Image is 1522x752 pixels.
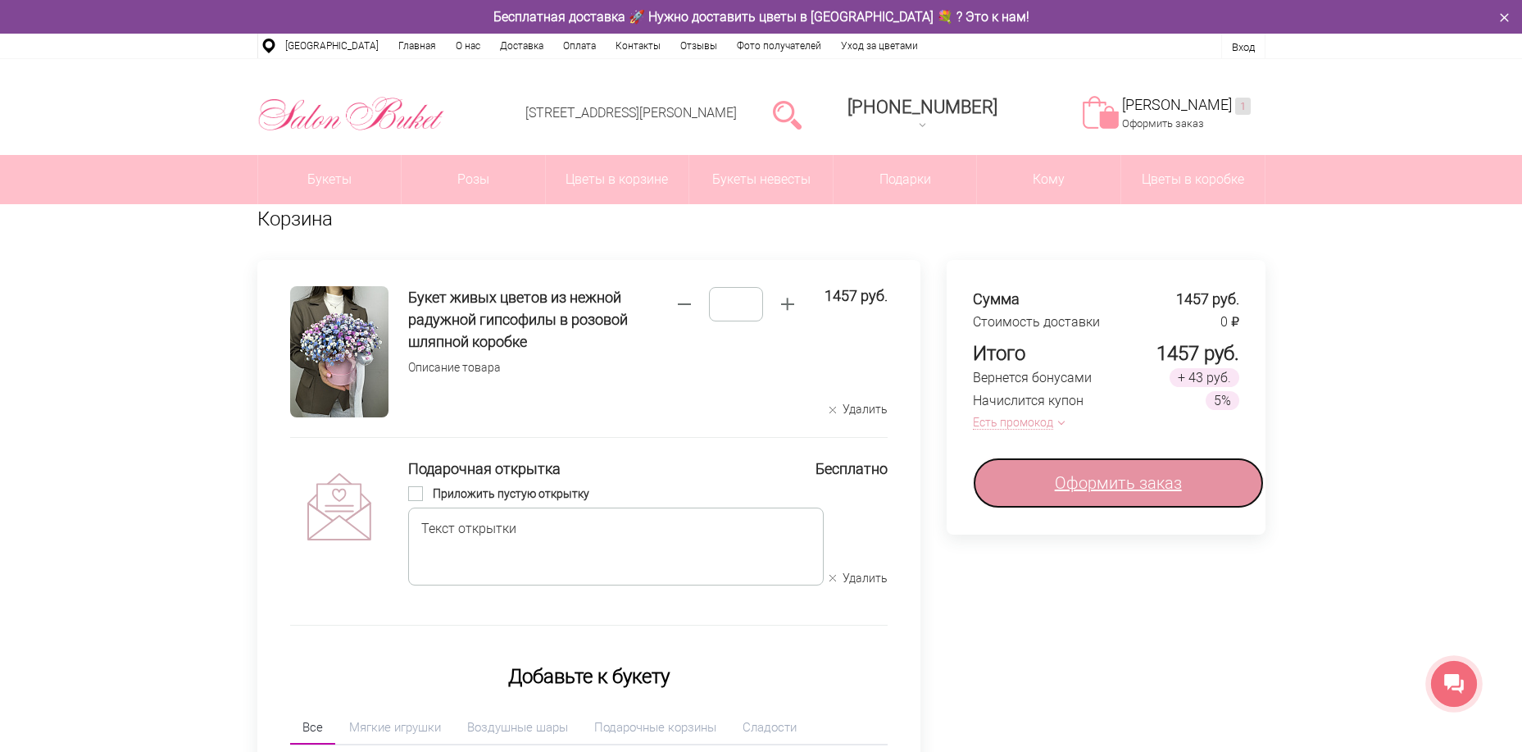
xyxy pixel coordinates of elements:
[257,204,1265,234] h1: Корзина
[825,286,888,306] span: 1457 руб.
[730,711,809,745] a: Сладости
[973,289,1020,309] div: Сумма
[290,662,888,691] h2: Добавьте к букету
[831,34,928,58] a: Уход за цветами
[337,711,453,745] a: Мягкие игрушки
[1232,41,1255,53] a: Вход
[973,312,1100,332] div: Стоимость доставки
[455,711,580,745] a: Воздушные шары
[816,458,888,480] div: Бесплатно
[433,487,589,500] span: Приложить пустую открытку
[408,359,666,376] div: Описание товара
[490,34,553,58] a: Доставка
[973,342,1025,365] div: Итого
[525,105,737,121] a: [STREET_ADDRESS][PERSON_NAME]
[666,286,702,322] button: Нажмите, чтобы уменьшить. Минимальное значение - 0
[770,286,806,322] button: Нажмите, чтобы увеличить. Максимальное значение - 500
[290,286,388,417] img: Букет живых цветов из нежной радужной гипсофилы в розовой шляпной коробке
[290,711,335,745] a: Все
[1235,98,1251,115] ins: 1
[689,155,833,204] a: Букеты невесты
[670,34,727,58] a: Отзывы
[1176,290,1239,308] span: 1457 руб.
[973,458,1264,508] a: Оформить заказ
[973,414,1058,431] button: Есть промокод
[1206,391,1239,410] span: 5%
[1220,314,1239,330] span: 0 ₽
[258,155,402,204] a: Букеты
[408,458,796,480] div: Подарочная открытка
[388,34,446,58] a: Главная
[834,155,977,204] a: Подарки
[257,93,445,135] img: Цветы Нижний Новгород
[1156,342,1239,365] span: 1457 руб.
[408,286,666,353] h4: Букет живых цветов из нежной радужной гипсофилы в розовой шляпной коробке
[1122,117,1204,130] a: Оформить заказ
[402,155,545,204] a: Розы
[606,34,670,58] a: Контакты
[1121,155,1265,204] a: Цветы в коробке
[838,91,1007,138] a: [PHONE_NUMBER]
[1170,368,1239,387] span: + 43 руб.
[973,368,1092,388] div: Вернется бонусами
[977,155,1120,204] span: Кому
[446,34,490,58] a: О нас
[408,286,666,359] a: Букет живых цветов из нежной радужной гипсофилы в розовой шляпной коробке
[727,34,831,58] a: Фото получателей
[847,97,997,117] span: [PHONE_NUMBER]
[973,391,1084,411] div: Начислится купон
[553,34,606,58] a: Оплата
[1122,96,1251,115] a: [PERSON_NAME]1
[546,155,689,204] a: Цветы в корзине
[829,402,888,417] button: Удалить
[1055,471,1182,495] span: Оформить заказ
[582,711,729,745] a: Подарочные корзины
[245,8,1278,25] div: Бесплатная доставка 🚀 Нужно доставить цветы в [GEOGRAPHIC_DATA] 💐 ? Это к нам!
[275,34,388,58] a: [GEOGRAPHIC_DATA]
[829,571,888,586] button: Удалить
